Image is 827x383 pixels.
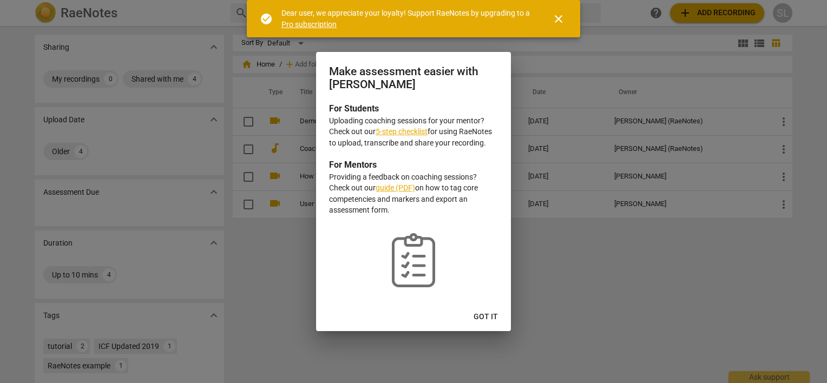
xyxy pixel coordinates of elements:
span: check_circle [260,12,273,25]
a: 5-step checklist [376,127,428,136]
button: Got it [465,307,507,327]
b: For Students [329,103,379,114]
a: guide (PDF) [376,183,415,192]
span: Got it [474,312,498,322]
p: Providing a feedback on coaching sessions? Check out our on how to tag core competencies and mark... [329,171,498,216]
a: Pro subscription [281,20,337,29]
p: Uploading coaching sessions for your mentor? Check out our for using RaeNotes to upload, transcri... [329,115,498,149]
b: For Mentors [329,160,377,170]
span: close [552,12,565,25]
div: Dear user, we appreciate your loyalty! Support RaeNotes by upgrading to a [281,8,533,30]
h2: Make assessment easier with [PERSON_NAME] [329,65,498,91]
button: Close [546,6,572,32]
